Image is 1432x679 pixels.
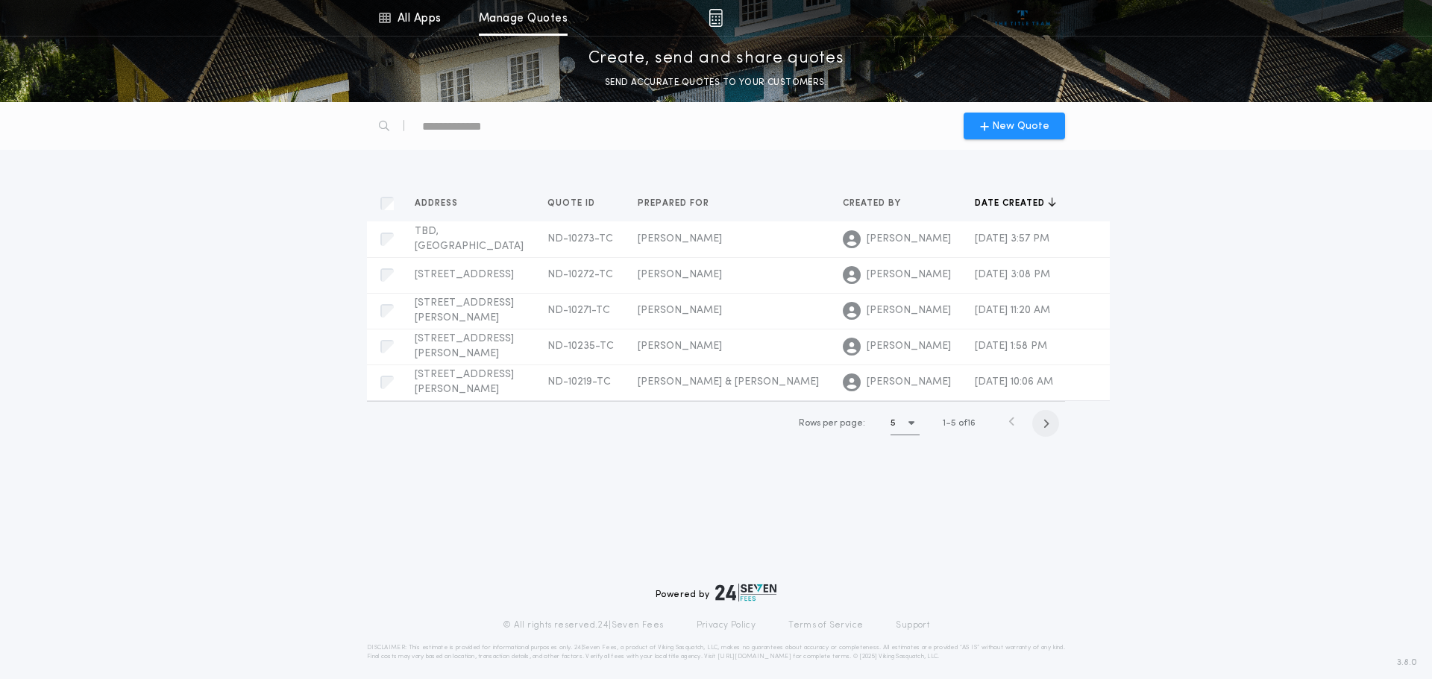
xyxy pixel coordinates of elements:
span: [DATE] 1:58 PM [975,341,1047,352]
img: img [709,9,723,27]
h1: 5 [891,416,896,431]
span: Address [415,198,461,209]
span: New Quote [992,119,1049,134]
span: [PERSON_NAME] [867,232,951,247]
button: New Quote [964,113,1065,139]
span: TBD, [GEOGRAPHIC_DATA] [415,226,524,252]
p: Create, send and share quotes [588,47,844,71]
button: Address [415,196,469,211]
img: vs-icon [995,10,1051,25]
div: Powered by [656,584,776,601]
span: ND-10273-TC [547,233,613,244]
a: Privacy Policy [697,619,756,631]
span: [PERSON_NAME] [867,303,951,318]
a: [URL][DOMAIN_NAME] [717,654,791,660]
span: 1 [943,419,946,428]
img: logo [715,584,776,601]
button: Created by [843,196,912,211]
span: Created by [843,198,904,209]
span: [PERSON_NAME] & [PERSON_NAME] [638,376,819,388]
button: 5 [891,411,920,435]
span: [STREET_ADDRESS][PERSON_NAME] [415,297,514,323]
span: Prepared for [638,198,712,209]
span: [PERSON_NAME] [638,233,722,244]
span: [STREET_ADDRESS] [415,269,514,280]
span: Rows per page: [799,419,865,428]
span: [PERSON_NAME] [638,269,722,280]
span: 5 [951,419,956,428]
span: [PERSON_NAME] [867,268,951,282]
span: Date created [975,198,1048,209]
span: [STREET_ADDRESS][PERSON_NAME] [415,333,514,359]
button: Quote ID [547,196,606,211]
span: Quote ID [547,198,598,209]
span: [DATE] 3:57 PM [975,233,1049,244]
span: ND-10235-TC [547,341,614,352]
p: © All rights reserved. 24|Seven Fees [503,619,664,631]
span: 3.8.0 [1397,656,1417,669]
span: ND-10271-TC [547,305,610,316]
span: of 16 [958,417,976,430]
span: [PERSON_NAME] [867,375,951,390]
span: [DATE] 3:08 PM [975,269,1050,280]
span: ND-10272-TC [547,269,613,280]
span: [DATE] 11:20 AM [975,305,1050,316]
span: [DATE] 10:06 AM [975,376,1053,388]
span: [PERSON_NAME] [638,341,722,352]
p: DISCLAIMER: This estimate is provided for informational purposes only. 24|Seven Fees, a product o... [367,643,1065,661]
p: SEND ACCURATE QUOTES TO YOUR CUSTOMERS. [605,75,827,90]
span: [PERSON_NAME] [638,305,722,316]
span: [STREET_ADDRESS][PERSON_NAME] [415,369,514,395]
span: [PERSON_NAME] [867,339,951,354]
button: Date created [975,196,1056,211]
span: ND-10219-TC [547,376,611,388]
a: Terms of Service [788,619,863,631]
a: Support [896,619,929,631]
